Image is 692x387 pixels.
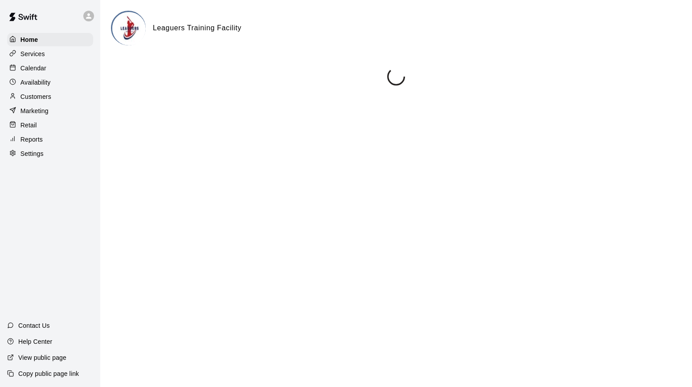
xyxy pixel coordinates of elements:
[18,369,79,378] p: Copy public page link
[7,76,93,89] a: Availability
[18,321,50,330] p: Contact Us
[7,90,93,103] a: Customers
[18,353,66,362] p: View public page
[20,92,51,101] p: Customers
[20,78,51,87] p: Availability
[20,121,37,130] p: Retail
[20,106,49,115] p: Marketing
[7,47,93,61] a: Services
[153,22,242,34] h6: Leaguers Training Facility
[112,12,146,45] img: Leaguers Training Facility logo
[7,104,93,118] a: Marketing
[7,118,93,132] a: Retail
[20,49,45,58] p: Services
[20,35,38,44] p: Home
[20,135,43,144] p: Reports
[7,61,93,75] a: Calendar
[20,64,46,73] p: Calendar
[7,133,93,146] a: Reports
[20,149,44,158] p: Settings
[7,147,93,160] a: Settings
[18,337,52,346] p: Help Center
[7,33,93,46] a: Home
